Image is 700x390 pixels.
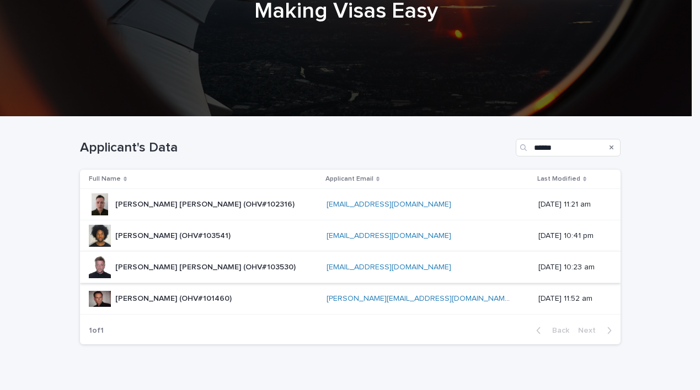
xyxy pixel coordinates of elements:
tr: [PERSON_NAME] [PERSON_NAME] (OHV#102316)[PERSON_NAME] [PERSON_NAME] (OHV#102316) [EMAIL_ADDRESS][... [80,189,621,220]
span: Next [578,327,602,334]
button: Next [574,326,621,335]
p: 1 of 1 [80,317,113,344]
p: [DATE] 11:52 am [538,294,602,304]
a: [EMAIL_ADDRESS][DOMAIN_NAME] [327,201,451,208]
tr: [PERSON_NAME] (OHV#103541)[PERSON_NAME] (OHV#103541) [EMAIL_ADDRESS][DOMAIN_NAME] [DATE] 10:41 pm [80,220,621,252]
p: Last Modified [537,173,580,185]
tr: [PERSON_NAME] [PERSON_NAME] (OHV#103530)[PERSON_NAME] [PERSON_NAME] (OHV#103530) [EMAIL_ADDRESS][... [80,252,621,283]
p: [PERSON_NAME] [PERSON_NAME] (OHV#103530) [115,261,298,272]
p: [PERSON_NAME] (OHV#103541) [115,229,233,241]
a: [EMAIL_ADDRESS][DOMAIN_NAME] [327,232,451,240]
span: Back [546,327,569,334]
p: [DATE] 10:41 pm [538,231,602,241]
a: [PERSON_NAME][EMAIL_ADDRESS][DOMAIN_NAME] [327,295,511,302]
a: [EMAIL_ADDRESS][DOMAIN_NAME] [327,263,451,271]
input: Search [516,139,621,156]
p: [PERSON_NAME] [PERSON_NAME] (OHV#102316) [115,198,297,209]
p: [PERSON_NAME] (OHV#101460) [115,292,234,304]
p: [DATE] 11:21 am [538,200,602,209]
p: Applicant Email [325,173,373,185]
button: Back [527,326,574,335]
tr: [PERSON_NAME] (OHV#101460)[PERSON_NAME] (OHV#101460) [PERSON_NAME][EMAIL_ADDRESS][DOMAIN_NAME] [D... [80,283,621,315]
p: Full Name [89,173,121,185]
p: [DATE] 10:23 am [538,263,602,272]
h1: Applicant's Data [80,140,511,156]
